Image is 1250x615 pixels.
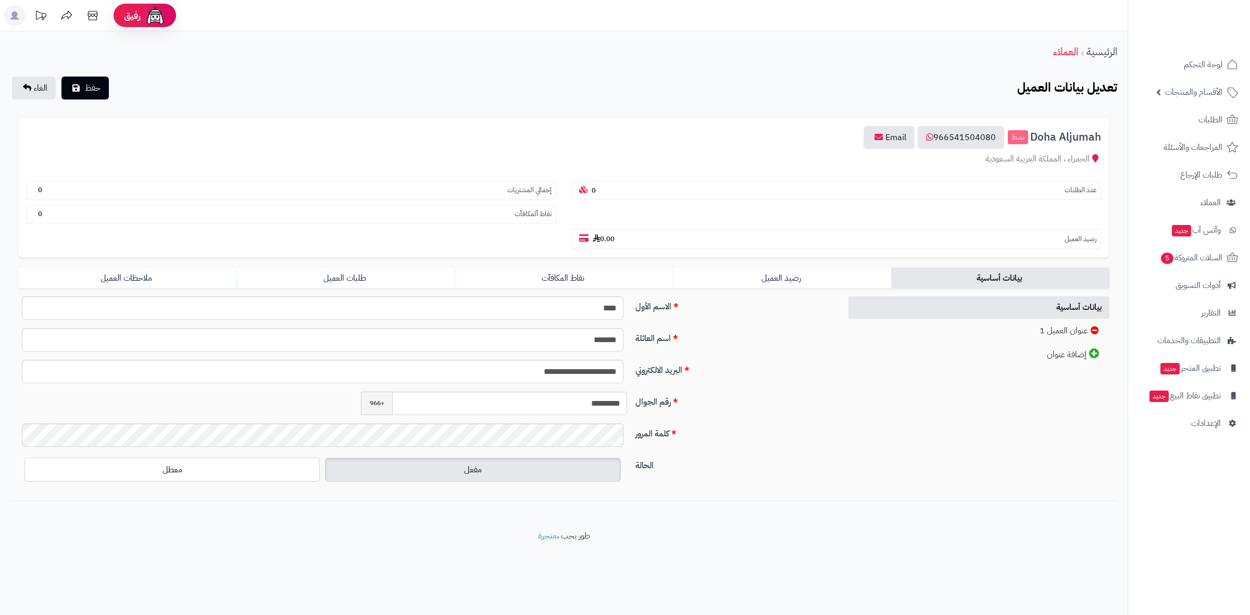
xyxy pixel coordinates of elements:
span: جديد [1172,225,1191,236]
span: لوحة التحكم [1184,57,1222,72]
a: الرئيسية [1086,44,1117,59]
a: تطبيق نقاط البيعجديد [1134,383,1244,408]
small: نشط [1008,130,1028,145]
span: التقارير [1201,306,1221,320]
a: 966541504080 [918,126,1004,149]
span: الإعدادات [1191,416,1221,431]
a: التقارير [1134,300,1244,325]
span: الغاء [34,82,47,94]
a: تحديثات المنصة [28,5,54,29]
b: 0 [592,185,596,195]
span: التطبيقات والخدمات [1157,333,1221,348]
a: الغاء [12,77,56,99]
small: نقاط ألمكافآت [515,209,552,219]
a: بيانات أساسية [891,268,1109,288]
b: تعديل بيانات العميل [1017,78,1117,97]
span: جديد [1149,391,1169,402]
label: الحالة [631,455,837,472]
small: رصيد العميل [1065,234,1096,244]
a: السلات المتروكة5 [1134,245,1244,270]
a: إضافة عنوان [848,343,1109,366]
a: لوحة التحكم [1134,52,1244,77]
label: كلمة المرور [631,423,837,440]
label: الاسم الأول [631,296,837,313]
b: 0 [38,209,42,219]
button: حفظ [61,77,109,99]
span: 5 [1161,253,1174,265]
a: تطبيق المتجرجديد [1134,356,1244,381]
a: الطلبات [1134,107,1244,132]
a: أدوات التسويق [1134,273,1244,298]
span: السلات المتروكة [1160,250,1222,265]
b: 0 [38,185,42,195]
span: أدوات التسويق [1176,278,1221,293]
a: وآتس آبجديد [1134,218,1244,243]
a: رصيد العميل [673,268,891,288]
span: تطبيق نقاط البيع [1148,388,1221,403]
span: الأقسام والمنتجات [1165,85,1222,99]
span: تطبيق المتجر [1159,361,1221,375]
small: إجمالي المشتريات [507,185,552,195]
span: المراجعات والأسئلة [1164,140,1222,155]
div: الحمراء ، المملكة العربية السعودية [27,153,1101,165]
a: العملاء [1053,44,1078,59]
span: مفعل [464,463,482,476]
a: متجرة [538,530,557,542]
span: معطل [162,463,182,476]
a: المراجعات والأسئلة [1134,135,1244,160]
span: جديد [1160,363,1180,374]
span: طلبات الإرجاع [1180,168,1222,182]
span: الطلبات [1198,112,1222,127]
span: العملاء [1201,195,1221,210]
a: طلبات الإرجاع [1134,162,1244,187]
small: عدد الطلبات [1065,185,1096,195]
label: اسم العائلة [631,328,837,345]
img: ai-face.png [145,5,166,26]
a: بيانات أساسية [848,296,1109,319]
a: نقاط المكافآت [455,268,673,288]
a: التطبيقات والخدمات [1134,328,1244,353]
a: عنوان العميل 1 [848,320,1109,342]
span: +966 [361,392,392,415]
img: logo-2.png [1179,23,1240,45]
a: ملاحظات العميل [18,268,236,288]
a: طلبات العميل [236,268,455,288]
b: 0.00 [593,234,615,244]
label: رقم الجوال [631,392,837,408]
a: العملاء [1134,190,1244,215]
span: وآتس آب [1171,223,1221,237]
a: Email [864,126,915,149]
label: البريد الالكتروني [631,360,837,376]
span: رفيق [124,9,141,22]
a: الإعدادات [1134,411,1244,436]
span: Doha Aljumah [1030,131,1101,143]
span: حفظ [85,82,101,94]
